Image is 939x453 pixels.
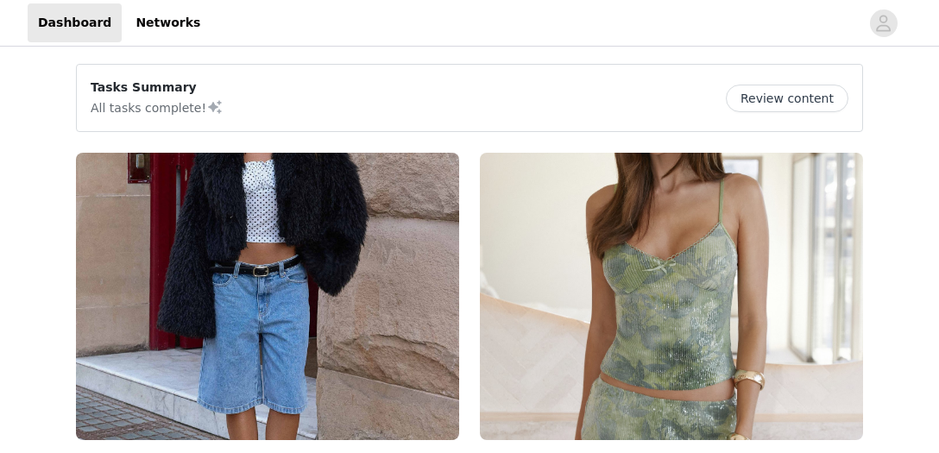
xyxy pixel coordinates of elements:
[125,3,211,42] a: Networks
[726,85,848,112] button: Review content
[76,153,459,440] img: Peppermayo USA
[480,153,863,440] img: Peppermayo USA
[875,9,892,37] div: avatar
[28,3,122,42] a: Dashboard
[91,79,224,97] p: Tasks Summary
[91,97,224,117] p: All tasks complete!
